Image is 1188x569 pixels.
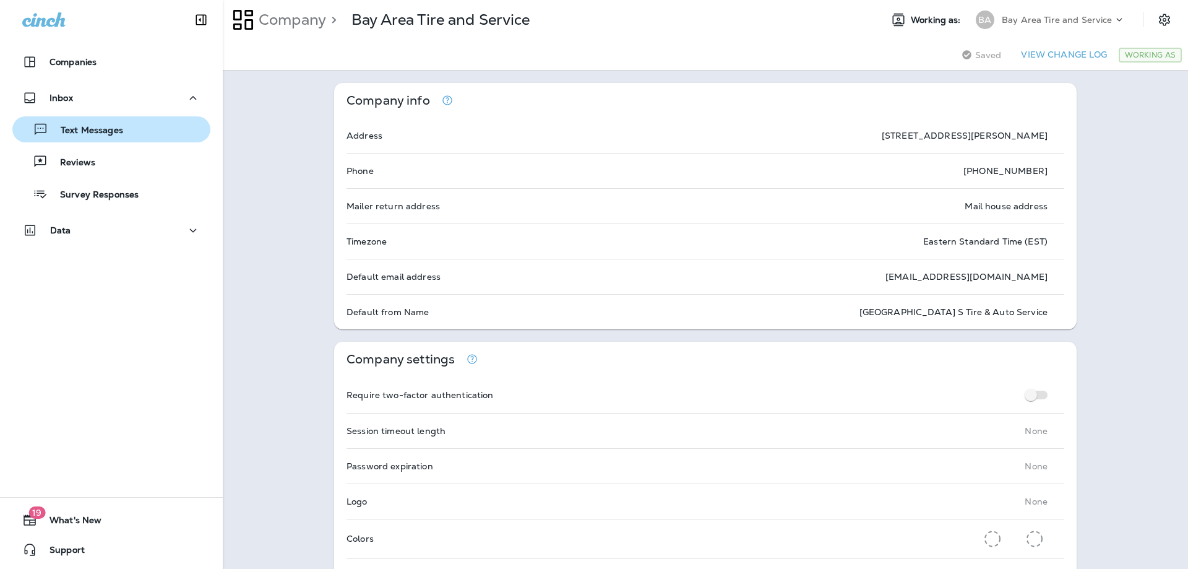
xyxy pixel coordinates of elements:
span: 19 [28,506,45,519]
span: Saved [975,50,1002,60]
div: BA [976,11,994,29]
p: Session timeout length [346,426,445,436]
p: Password expiration [346,461,433,471]
p: Reviews [48,157,95,169]
button: Secondary Color [1022,526,1048,552]
p: Default from Name [346,307,429,317]
button: Companies [12,50,210,74]
span: Support [37,545,85,560]
button: Survey Responses [12,181,210,207]
div: Working As [1119,48,1182,63]
p: Text Messages [48,125,123,137]
p: Address [346,131,382,141]
p: Require two-factor authentication [346,390,494,400]
span: Working as: [911,15,963,25]
button: Data [12,218,210,243]
p: [GEOGRAPHIC_DATA] S Tire & Auto Service [859,307,1048,317]
p: None [1025,461,1048,471]
button: Inbox [12,85,210,110]
p: > [326,11,337,29]
p: Logo [346,497,368,506]
p: Mail house address [965,201,1048,211]
p: Survey Responses [48,189,139,201]
p: Data [50,225,71,235]
p: Bay Area Tire and Service [351,11,530,29]
p: Phone [346,166,374,176]
p: Companies [49,57,97,67]
button: 19What's New [12,508,210,532]
button: Support [12,537,210,562]
p: [EMAIL_ADDRESS][DOMAIN_NAME] [885,272,1048,282]
button: Primary Color [979,526,1005,552]
button: Settings [1153,9,1176,31]
p: Colors [346,534,374,544]
button: View Change Log [1016,45,1112,64]
p: None [1025,497,1048,506]
p: Eastern Standard Time (EST) [923,237,1048,246]
p: None [1025,426,1048,436]
p: [PHONE_NUMBER] [963,166,1048,176]
p: Mailer return address [346,201,440,211]
button: Reviews [12,149,210,175]
p: Company [254,11,326,29]
p: Bay Area Tire and Service [1002,15,1113,25]
span: What's New [37,515,101,530]
p: [STREET_ADDRESS][PERSON_NAME] [882,131,1048,141]
p: Default email address [346,272,441,282]
p: Inbox [49,93,73,103]
p: Timezone [346,237,387,246]
p: Company settings [346,354,455,365]
p: Company info [346,95,430,106]
button: Text Messages [12,116,210,142]
button: Collapse Sidebar [184,7,218,32]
